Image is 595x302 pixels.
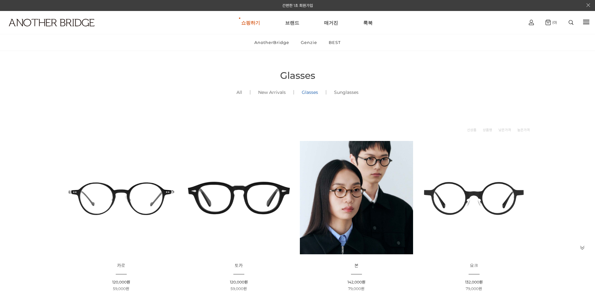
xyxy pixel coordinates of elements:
a: 낮은가격 [498,127,511,133]
a: 쇼핑하기 [241,11,260,34]
a: 브랜드 [285,11,299,34]
span: 요크 [470,263,478,268]
a: 본 [354,263,359,268]
span: 79,000원 [348,286,364,291]
span: 142,000원 [348,280,365,284]
img: logo [9,19,94,26]
span: 카로 [117,263,125,268]
img: cart [545,20,551,25]
img: search [569,20,573,25]
span: 59,000원 [113,286,129,291]
a: AnotherBridge [249,34,295,51]
img: 토카 아세테이트 뿔테 안경 이미지 [182,141,295,254]
span: (0) [551,20,557,24]
a: Genzie [295,34,322,51]
span: 본 [354,263,359,268]
span: 79,000원 [466,286,482,291]
a: (0) [545,20,557,25]
img: cart [529,20,534,25]
a: 매거진 [324,11,338,34]
img: 본 - 동그란 렌즈로 돋보이는 아세테이트 안경 이미지 [300,141,413,254]
a: Glasses [294,82,326,103]
a: 간편한 1초 회원가입 [282,3,313,8]
a: 요크 [470,263,478,268]
span: 토카 [235,263,243,268]
a: 신상품 [467,127,476,133]
a: All [229,82,250,103]
a: 상품명 [483,127,492,133]
a: 토카 [235,263,243,268]
span: 120,000원 [112,280,130,284]
span: 120,000원 [230,280,248,284]
span: Glasses [280,70,315,81]
span: 59,000원 [231,286,247,291]
img: 요크 글라스 - 트렌디한 디자인의 유니크한 안경 이미지 [417,141,531,254]
span: 132,000원 [465,280,483,284]
img: 카로 - 감각적인 디자인의 패션 아이템 이미지 [65,141,178,254]
a: BEST [323,34,346,51]
a: logo [3,19,93,42]
a: Sunglasses [326,82,366,103]
a: New Arrivals [250,82,294,103]
a: 카로 [117,263,125,268]
a: 높은가격 [517,127,530,133]
a: 룩북 [363,11,373,34]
